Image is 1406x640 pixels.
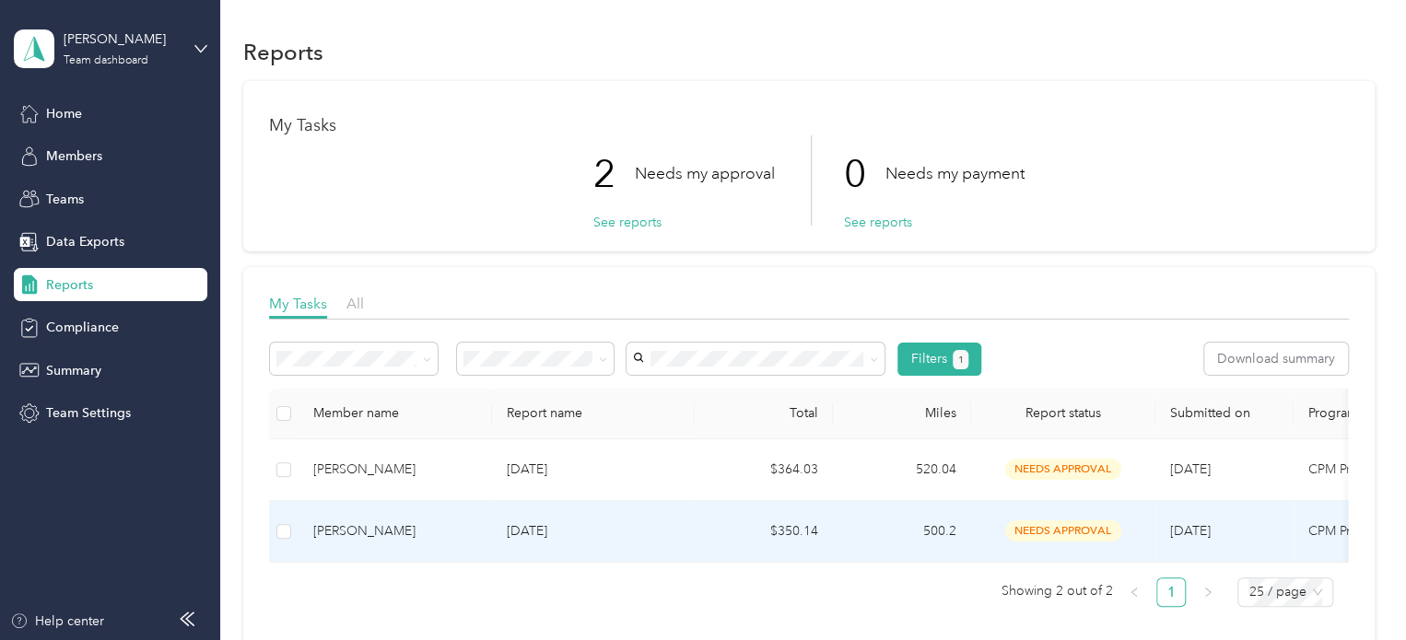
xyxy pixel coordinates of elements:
span: Teams [46,190,84,209]
span: My Tasks [269,295,327,312]
span: Data Exports [46,232,124,251]
button: right [1193,577,1223,607]
span: Home [46,104,82,123]
p: [DATE] [507,460,680,480]
span: Team Settings [46,403,131,423]
th: Report name [492,389,695,439]
div: Page Size [1237,577,1333,607]
span: Report status [986,405,1141,421]
button: Download summary [1204,343,1348,375]
td: 520.04 [833,439,971,501]
button: 1 [953,350,968,369]
span: needs approval [1005,520,1121,541]
iframe: Everlance-gr Chat Button Frame [1303,537,1406,640]
span: needs approval [1005,459,1121,480]
p: Needs my approval [635,162,775,185]
td: 500.2 [833,501,971,563]
button: See reports [844,213,912,232]
th: Submitted on [1155,389,1294,439]
p: 0 [844,135,885,213]
button: Filters1 [897,343,981,376]
td: $364.03 [695,439,833,501]
span: left [1129,587,1140,598]
span: Reports [46,275,93,295]
div: [PERSON_NAME] [64,29,179,49]
button: Help center [10,611,104,631]
div: [PERSON_NAME] [313,460,477,480]
span: All [346,295,364,312]
h1: Reports [243,42,323,62]
td: $350.14 [695,501,833,563]
li: Next Page [1193,577,1223,607]
li: 1 [1156,577,1186,607]
div: Miles [848,405,956,421]
li: Previous Page [1119,577,1149,607]
div: Member name [313,405,477,421]
span: 25 / page [1248,578,1322,606]
span: 1 [958,352,964,368]
span: [DATE] [1170,461,1211,477]
span: [DATE] [1170,523,1211,539]
th: Member name [299,389,492,439]
div: Team dashboard [64,55,148,66]
div: [PERSON_NAME] [313,521,477,541]
a: 1 [1157,578,1185,606]
h1: My Tasks [269,116,1349,135]
span: Compliance [46,318,119,337]
p: [DATE] [507,521,680,541]
button: left [1119,577,1149,607]
span: Showing 2 out of 2 [1001,577,1112,605]
button: See reports [593,213,662,232]
p: Needs my payment [885,162,1025,185]
span: Members [46,146,102,166]
div: Total [709,405,818,421]
span: Summary [46,361,101,380]
p: 2 [593,135,635,213]
span: right [1202,587,1213,598]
